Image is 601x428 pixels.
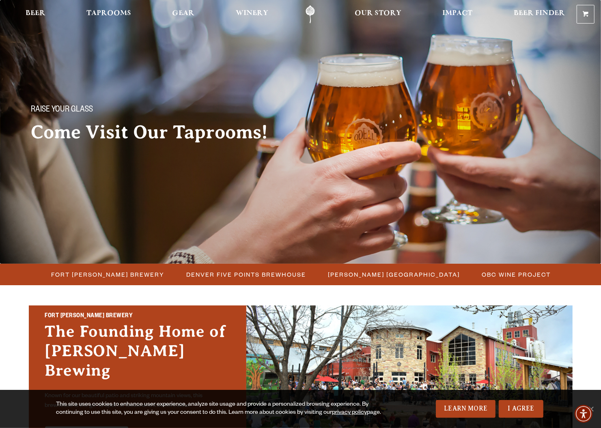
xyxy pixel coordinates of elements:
a: privacy policy [332,410,367,416]
div: Accessibility Menu [575,405,592,423]
a: Denver Five Points Brewhouse [181,269,310,280]
a: Fort [PERSON_NAME] Brewery [46,269,168,280]
a: Winery [230,5,274,24]
a: I Agree [499,400,543,418]
span: OBC Wine Project [482,269,551,280]
a: [PERSON_NAME] [GEOGRAPHIC_DATA] [323,269,464,280]
span: Gear [172,10,194,17]
h3: The Founding Home of [PERSON_NAME] Brewing [45,322,230,388]
a: Beer [20,5,51,24]
span: Beer [26,10,45,17]
span: Impact [443,10,473,17]
h2: Come Visit Our Taprooms! [31,122,284,142]
span: Our Story [355,10,401,17]
a: Taprooms [81,5,136,24]
a: Impact [437,5,478,24]
a: Gear [167,5,200,24]
span: Taprooms [86,10,131,17]
span: Beer Finder [514,10,565,17]
a: OBC Wine Project [477,269,555,280]
h2: Fort [PERSON_NAME] Brewery [45,311,230,322]
span: Fort [PERSON_NAME] Brewery [51,269,164,280]
a: Beer Finder [508,5,570,24]
span: [PERSON_NAME] [GEOGRAPHIC_DATA] [328,269,460,280]
a: Odell Home [295,5,325,24]
a: Learn More [436,400,495,418]
div: This site uses cookies to enhance user experience, analyze site usage and provide a personalized ... [56,401,392,417]
span: Winery [236,10,268,17]
a: Our Story [349,5,407,24]
span: Denver Five Points Brewhouse [186,269,306,280]
span: Raise your glass [31,105,93,116]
